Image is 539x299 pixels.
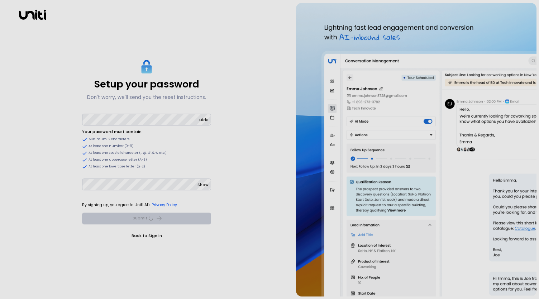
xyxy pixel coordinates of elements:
[197,182,209,188] span: Show
[89,164,145,169] span: At least one lowercase letter (a-z)
[89,144,134,149] span: At least one number (0-9)
[152,202,177,208] a: Privacy Policy
[89,151,167,156] span: At least one special character (!, @, #, $, %, etc.)
[296,3,536,296] img: auth-hero.png
[199,117,209,124] button: Hide
[94,78,199,90] p: Setup your password
[82,232,211,239] a: Back to Sign In
[87,93,206,102] p: Don't worry, we'll send you the reset instructions.
[199,117,209,123] span: Hide
[82,128,211,136] li: Your password must contain:
[197,181,209,189] button: Show
[89,157,147,162] span: At least one uppercase letter (A-Z)
[89,137,129,142] span: Minimum 12 characters
[82,201,211,209] p: By signing up, you agree to Uniti AI's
